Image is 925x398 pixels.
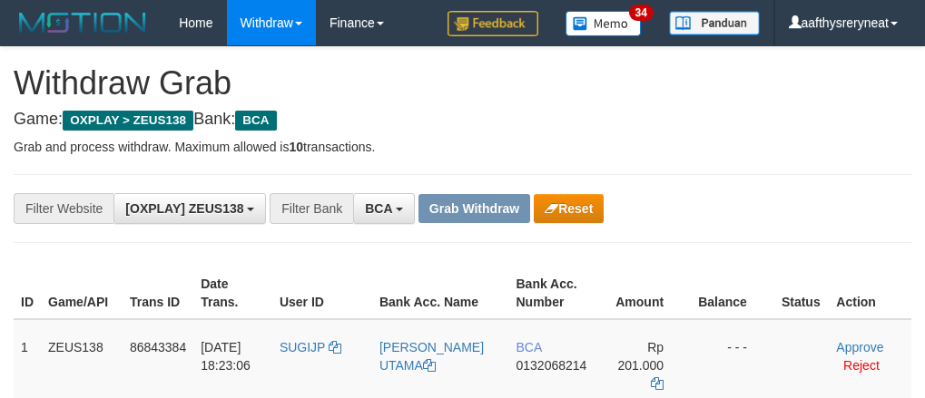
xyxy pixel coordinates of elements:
[509,267,599,319] th: Bank Acc. Number
[272,267,372,319] th: User ID
[843,358,880,373] a: Reject
[669,11,760,35] img: panduan.png
[365,201,392,216] span: BCA
[517,358,587,373] span: Copy 0132068214 to clipboard
[598,267,691,319] th: Amount
[379,340,484,373] a: [PERSON_NAME] UTAMA
[123,267,193,319] th: Trans ID
[14,267,41,319] th: ID
[270,193,353,224] div: Filter Bank
[448,11,538,36] img: Feedback.jpg
[418,194,530,223] button: Grab Withdraw
[566,11,642,36] img: Button%20Memo.svg
[280,340,325,354] span: SUGIJP
[14,9,152,36] img: MOTION_logo.png
[14,193,113,224] div: Filter Website
[289,140,303,154] strong: 10
[125,201,243,216] span: [OXPLAY] ZEUS138
[517,340,542,354] span: BCA
[14,111,911,129] h4: Game: Bank:
[836,340,883,354] a: Approve
[691,267,774,319] th: Balance
[618,340,664,373] span: Rp 201.000
[629,5,654,21] span: 34
[193,267,272,319] th: Date Trans.
[280,340,341,354] a: SUGIJP
[829,267,911,319] th: Action
[235,111,276,131] span: BCA
[113,193,266,224] button: [OXPLAY] ZEUS138
[41,267,123,319] th: Game/API
[14,65,911,102] h1: Withdraw Grab
[534,194,604,223] button: Reset
[14,138,911,156] p: Grab and process withdraw. Maximum allowed is transactions.
[774,267,829,319] th: Status
[372,267,509,319] th: Bank Acc. Name
[130,340,186,354] span: 86843384
[651,376,664,391] a: Copy 201000 to clipboard
[63,111,193,131] span: OXPLAY > ZEUS138
[201,340,251,373] span: [DATE] 18:23:06
[353,193,415,224] button: BCA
